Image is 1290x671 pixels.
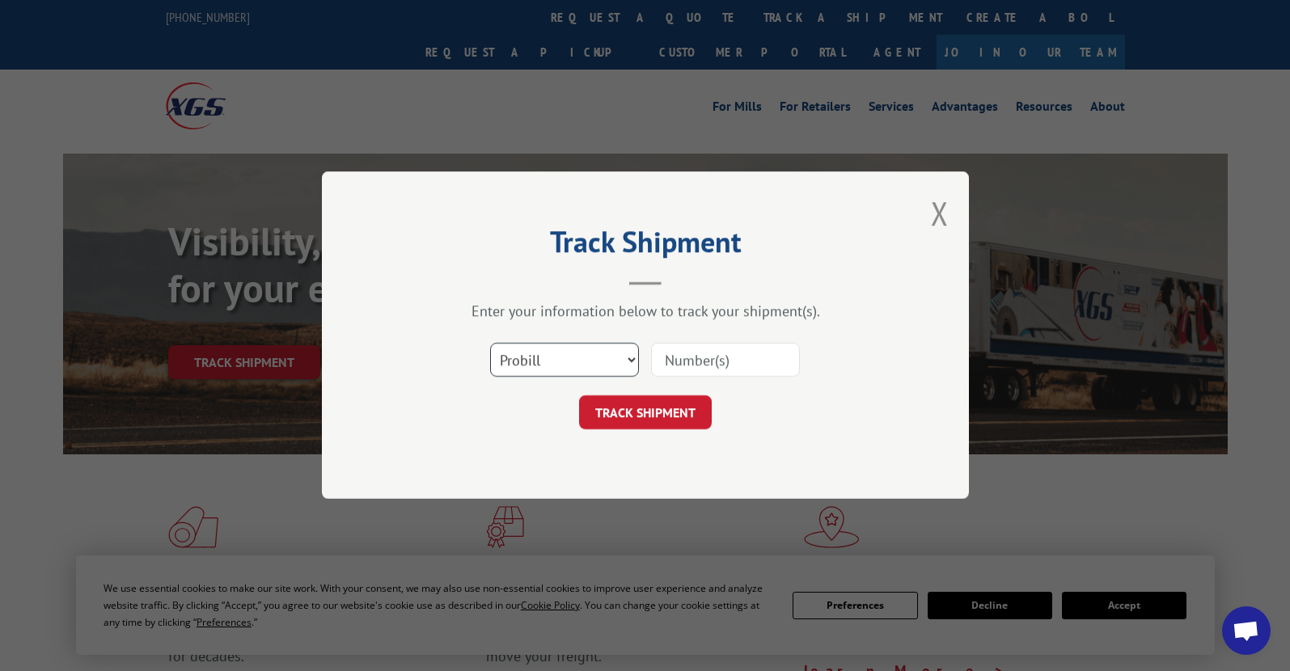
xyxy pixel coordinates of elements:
[403,302,888,321] div: Enter your information below to track your shipment(s).
[579,396,712,430] button: TRACK SHIPMENT
[931,192,949,234] button: Close modal
[1222,606,1271,655] div: Open chat
[651,344,800,378] input: Number(s)
[403,230,888,261] h2: Track Shipment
